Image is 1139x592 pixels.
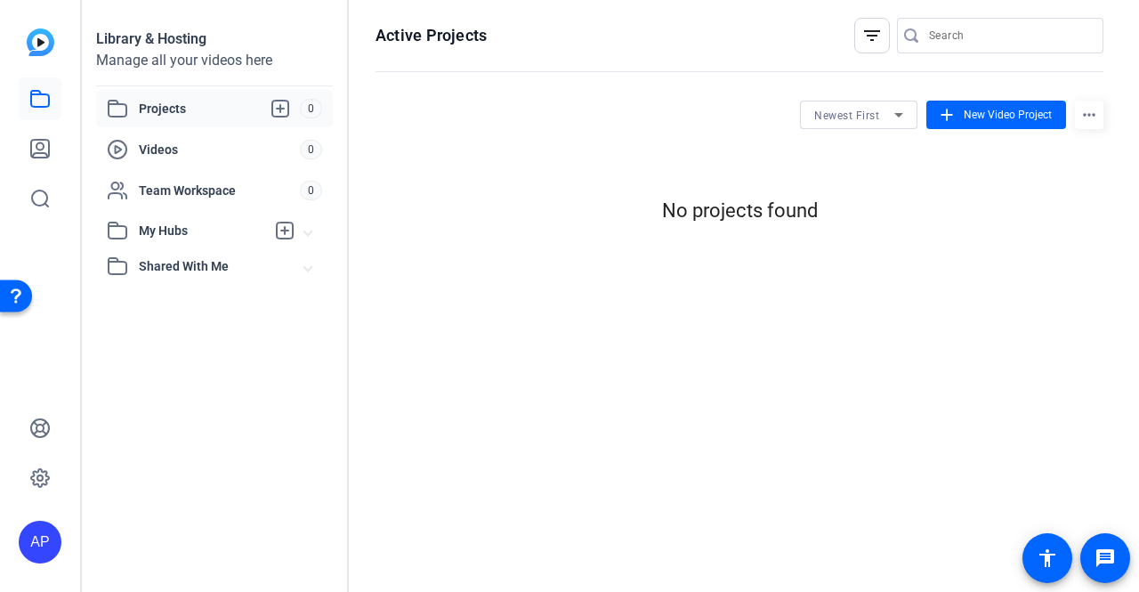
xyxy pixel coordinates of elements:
div: No projects found [376,196,1103,225]
mat-icon: accessibility [1037,547,1058,569]
span: Shared With Me [139,257,304,276]
div: Manage all your videos here [96,50,333,71]
img: blue-gradient.svg [27,28,54,56]
input: Search [929,25,1089,46]
div: AP [19,521,61,564]
span: My Hubs [139,222,265,240]
span: Team Workspace [139,182,300,199]
mat-icon: filter_list [861,25,883,46]
span: Newest First [814,109,879,122]
span: 0 [300,140,322,159]
mat-icon: message [1095,547,1116,569]
mat-icon: more_horiz [1075,101,1103,129]
h1: Active Projects [376,25,487,46]
div: Library & Hosting [96,28,333,50]
span: 0 [300,181,322,200]
span: Projects [139,98,300,119]
mat-expansion-panel-header: My Hubs [96,213,333,248]
mat-expansion-panel-header: Shared With Me [96,248,333,284]
span: Videos [139,141,300,158]
mat-icon: add [937,105,957,125]
span: New Video Project [964,107,1052,123]
span: 0 [300,99,322,118]
button: New Video Project [926,101,1066,129]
